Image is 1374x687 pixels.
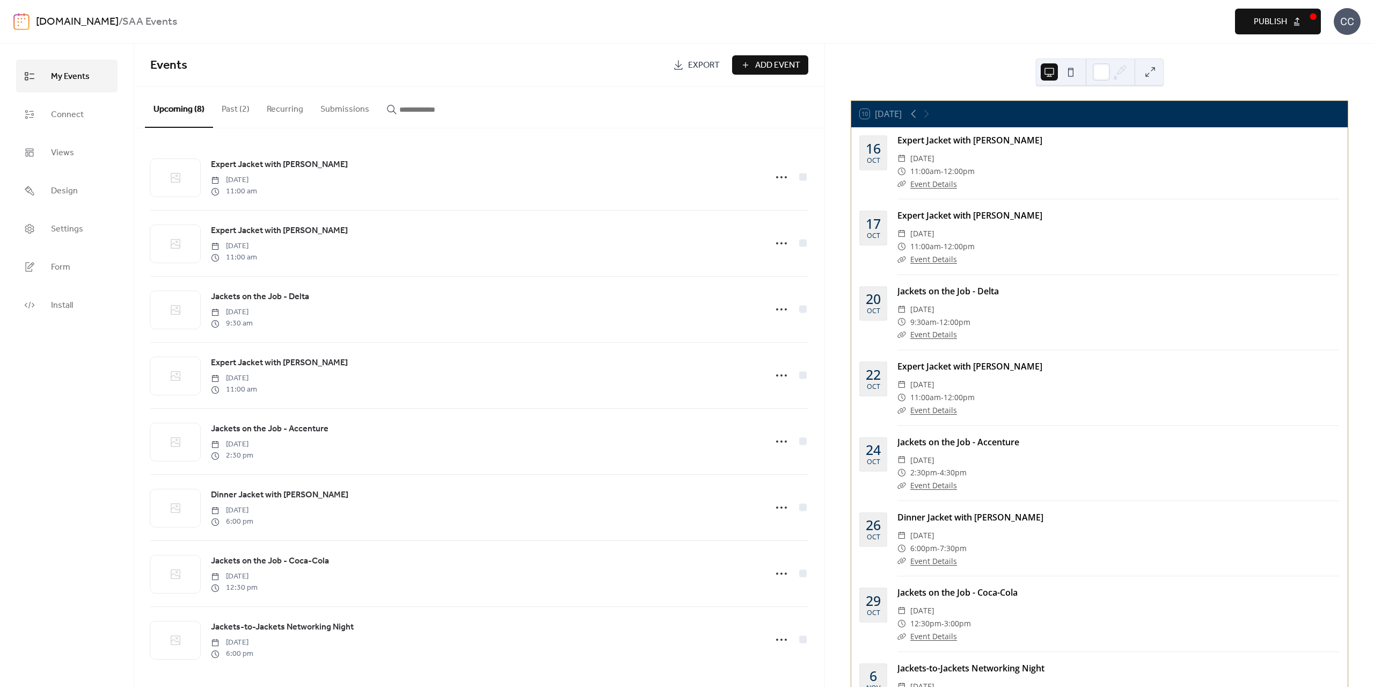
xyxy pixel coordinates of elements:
button: Past (2) [213,87,258,127]
span: My Events [51,68,90,85]
a: Expert Jacket with [PERSON_NAME] [211,158,348,172]
span: [DATE] [910,303,934,316]
div: 24 [866,443,881,457]
div: ​ [897,178,906,191]
span: [DATE] [211,505,253,516]
div: Oct [867,233,880,240]
span: Jackets on the Job - Coca-Cola [211,555,329,568]
button: Submissions [312,87,378,127]
span: Expert Jacket with [PERSON_NAME] [211,357,348,370]
span: Dinner Jacket with [PERSON_NAME] [211,489,348,502]
b: SAA Events [122,12,177,32]
div: CC [1334,8,1361,35]
span: [DATE] [211,637,253,648]
div: Oct [867,459,880,466]
button: Upcoming (8) [145,87,213,128]
a: Settings [16,212,118,245]
span: Form [51,259,70,276]
span: 12:00pm [944,240,975,253]
span: [DATE] [211,373,257,384]
span: [DATE] [910,604,934,617]
span: 2:30pm [910,466,937,479]
span: 6:00pm [910,542,937,555]
span: 9:30am [910,316,937,329]
div: 20 [866,292,881,306]
span: 6:00 pm [211,516,253,527]
a: Expert Jacket with [PERSON_NAME] [897,209,1042,221]
div: 6 [869,669,877,683]
div: ​ [897,328,906,341]
div: ​ [897,630,906,643]
span: [DATE] [211,439,253,450]
a: Jackets-to-Jackets Networking Night [897,662,1044,674]
a: Jackets on the Job - Delta [211,290,309,304]
a: Jackets-to-Jackets Networking Night [211,620,354,634]
div: ​ [897,555,906,568]
a: Install [16,288,118,321]
span: 7:30pm [940,542,967,555]
span: - [937,542,940,555]
a: Expert Jacket with [PERSON_NAME] [211,356,348,370]
span: - [941,240,944,253]
span: [DATE] [910,529,934,542]
span: 9:30 am [211,318,253,329]
div: ​ [897,152,906,165]
a: Event Details [910,179,957,189]
span: - [937,466,940,479]
button: Recurring [258,87,312,127]
span: [DATE] [910,454,934,467]
span: 11:00 am [211,384,257,395]
a: Event Details [910,329,957,339]
span: Jackets-to-Jackets Networking Night [211,621,354,634]
a: Event Details [910,254,957,264]
a: Jackets on the Job - Coca-Cola [897,587,1018,598]
span: [DATE] [910,227,934,240]
div: ​ [897,404,906,417]
div: ​ [897,529,906,542]
a: Event Details [910,631,957,641]
a: Dinner Jacket with [PERSON_NAME] [211,488,348,502]
a: Expert Jacket with [PERSON_NAME] [211,224,348,238]
span: Publish [1254,16,1287,28]
a: Jackets on the Job - Accenture [897,436,1019,448]
span: [DATE] [211,571,258,582]
span: Jackets on the Job - Accenture [211,423,328,436]
button: Publish [1235,9,1321,34]
div: Oct [867,308,880,315]
span: [DATE] [910,152,934,165]
div: Oct [867,157,880,164]
span: Jackets on the Job - Delta [211,291,309,303]
a: Dinner Jacket with [PERSON_NAME] [897,511,1043,523]
a: Expert Jacket with [PERSON_NAME] [897,360,1042,372]
div: Oct [867,534,880,541]
a: Jackets on the Job - Delta [897,285,999,297]
a: Event Details [910,480,957,490]
span: - [941,391,944,404]
span: Add Event [755,59,800,72]
a: Jackets on the Job - Coca-Cola [211,554,329,568]
a: Event Details [910,556,957,566]
div: ​ [897,253,906,266]
span: 11:00am [910,240,941,253]
span: - [941,165,944,178]
span: 12:30pm [910,617,941,630]
span: [DATE] [211,241,257,252]
span: Connect [51,106,84,123]
a: Connect [16,98,118,131]
div: ​ [897,378,906,391]
button: Add Event [732,55,808,75]
div: ​ [897,466,906,479]
span: 12:00pm [944,391,975,404]
span: 12:00pm [944,165,975,178]
div: 22 [866,368,881,381]
a: My Events [16,60,118,92]
span: 12:30 pm [211,582,258,594]
span: - [937,316,939,329]
div: ​ [897,316,906,329]
div: ​ [897,454,906,467]
a: Form [16,250,118,283]
span: 4:30pm [940,466,967,479]
span: - [941,617,944,630]
div: 29 [866,594,881,608]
